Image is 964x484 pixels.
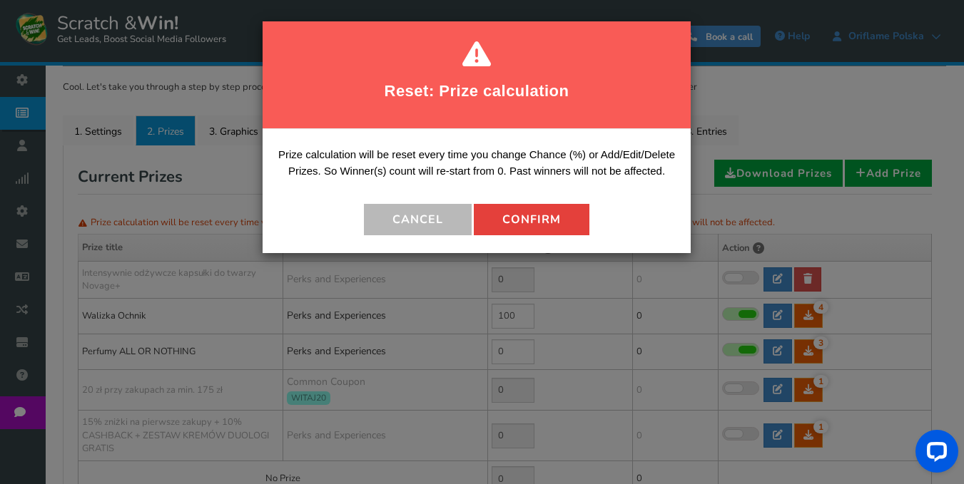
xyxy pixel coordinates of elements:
p: Prize calculation will be reset every time you change Chance (%) or Add/Edit/Delete Prizes. So Wi... [273,147,680,190]
iframe: LiveChat chat widget [904,424,964,484]
button: Cancel [364,204,472,235]
button: Confirm [474,204,589,235]
h2: Reset: Prize calculation [280,71,673,110]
